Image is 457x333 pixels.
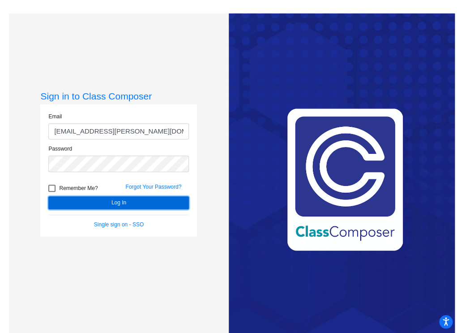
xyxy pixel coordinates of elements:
[48,112,62,121] label: Email
[48,196,189,209] button: Log In
[48,145,72,153] label: Password
[94,221,144,228] a: Single sign on - SSO
[59,183,98,194] span: Remember Me?
[125,184,181,190] a: Forgot Your Password?
[40,91,197,102] h3: Sign in to Class Composer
